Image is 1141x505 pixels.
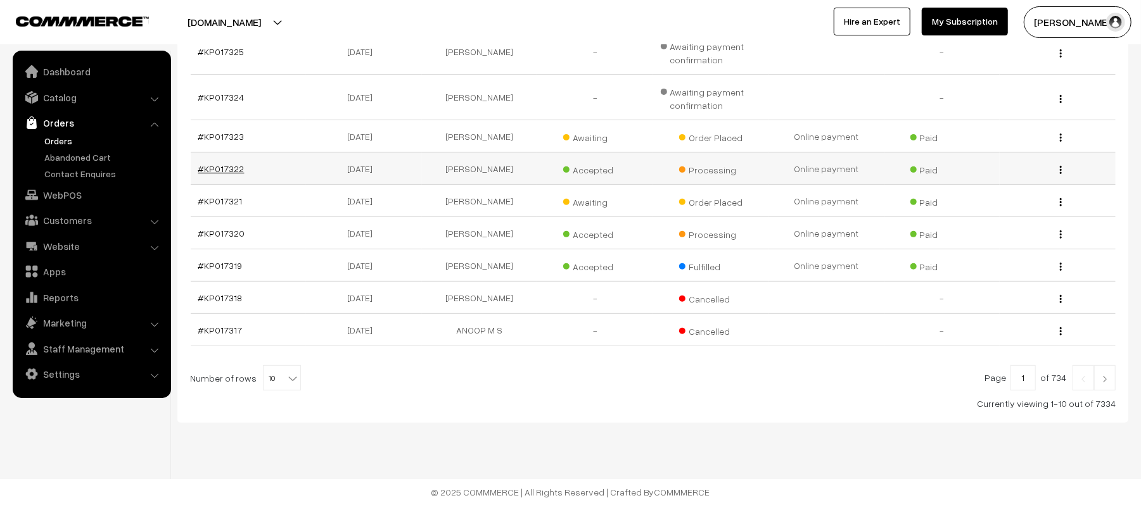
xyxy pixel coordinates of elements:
[264,366,300,391] span: 10
[537,29,653,75] td: -
[661,82,762,112] span: Awaiting payment confirmation
[985,372,1006,383] span: Page
[422,217,538,249] td: [PERSON_NAME]
[679,321,743,338] span: Cancelled
[198,292,243,303] a: #KP017318
[16,13,127,28] a: COMMMERCE
[16,311,167,334] a: Marketing
[1060,95,1062,103] img: Menu
[41,167,167,180] a: Contact Enquires
[1024,6,1131,38] button: [PERSON_NAME]
[422,120,538,153] td: [PERSON_NAME]
[834,8,910,35] a: Hire an Expert
[16,337,167,360] a: Staff Management
[679,160,743,177] span: Processing
[16,111,167,134] a: Orders
[16,86,167,109] a: Catalog
[910,225,974,241] span: Paid
[884,29,1000,75] td: -
[661,37,762,66] span: Awaiting payment confirmation
[768,249,884,282] td: Online payment
[422,185,538,217] td: [PERSON_NAME]
[198,163,245,174] a: #KP017322
[654,487,710,497] a: COMMMERCE
[306,29,422,75] td: [DATE]
[16,286,167,309] a: Reports
[16,184,167,206] a: WebPOS
[768,153,884,185] td: Online payment
[910,160,974,177] span: Paid
[1060,230,1062,239] img: Menu
[537,314,653,346] td: -
[679,289,743,306] span: Cancelled
[1060,166,1062,174] img: Menu
[1078,375,1089,383] img: Left
[884,282,1000,314] td: -
[143,6,305,38] button: [DOMAIN_NAME]
[1060,327,1062,335] img: Menu
[198,325,243,335] a: #KP017317
[198,228,245,239] a: #KP017320
[198,131,245,142] a: #KP017323
[1060,263,1062,271] img: Menu
[198,46,245,57] a: #KP017325
[679,128,743,144] span: Order Placed
[306,314,422,346] td: [DATE]
[16,260,167,283] a: Apps
[1060,49,1062,58] img: Menu
[306,120,422,153] td: [DATE]
[306,249,422,282] td: [DATE]
[16,235,167,258] a: Website
[884,75,1000,120] td: -
[16,209,167,232] a: Customers
[422,153,538,185] td: [PERSON_NAME]
[563,128,627,144] span: Awaiting
[1099,375,1111,383] img: Right
[563,257,627,273] span: Accepted
[306,75,422,120] td: [DATE]
[422,29,538,75] td: [PERSON_NAME]
[190,397,1116,410] div: Currently viewing 1-10 out of 7334
[922,8,1008,35] a: My Subscription
[679,257,743,273] span: Fulfilled
[1106,13,1125,32] img: user
[910,192,974,209] span: Paid
[306,217,422,249] td: [DATE]
[768,120,884,153] td: Online payment
[679,192,743,209] span: Order Placed
[198,260,243,271] a: #KP017319
[1060,198,1062,206] img: Menu
[306,153,422,185] td: [DATE]
[422,75,538,120] td: [PERSON_NAME]
[1060,134,1062,142] img: Menu
[679,225,743,241] span: Processing
[263,365,301,390] span: 10
[537,75,653,120] td: -
[563,192,627,209] span: Awaiting
[422,282,538,314] td: [PERSON_NAME]
[41,134,167,147] a: Orders
[190,371,257,385] span: Number of rows
[910,257,974,273] span: Paid
[768,217,884,249] td: Online payment
[306,282,422,314] td: [DATE]
[422,314,538,346] td: ANOOP M S
[768,185,884,217] td: Online payment
[16,60,167,83] a: Dashboard
[910,128,974,144] span: Paid
[16,363,167,385] a: Settings
[563,160,627,177] span: Accepted
[884,314,1000,346] td: -
[198,196,243,206] a: #KP017321
[16,16,149,26] img: COMMMERCE
[198,92,245,103] a: #KP017324
[422,249,538,282] td: [PERSON_NAME]
[306,185,422,217] td: [DATE]
[537,282,653,314] td: -
[1060,295,1062,303] img: Menu
[41,151,167,164] a: Abandoned Cart
[1040,372,1066,383] span: of 734
[563,225,627,241] span: Accepted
